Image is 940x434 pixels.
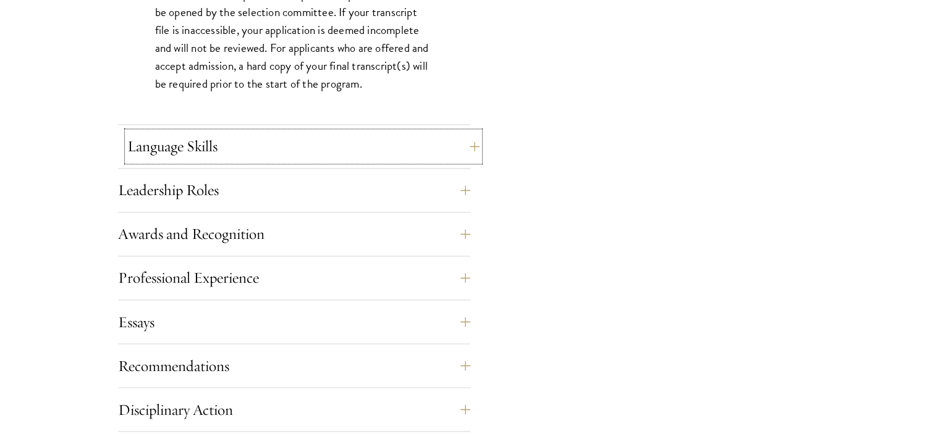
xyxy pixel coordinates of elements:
[127,131,480,161] button: Language Skills
[118,351,470,380] button: Recommendations
[118,394,470,424] button: Disciplinary Action
[118,307,470,336] button: Essays
[118,263,470,293] button: Professional Experience
[118,219,470,249] button: Awards and Recognition
[118,175,470,205] button: Leadership Roles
